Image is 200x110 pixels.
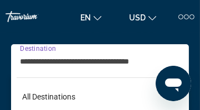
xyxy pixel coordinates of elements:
button: Select destination: All destinations [17,87,189,107]
input: Select destination [20,55,175,68]
iframe: Button to launch messaging window [156,66,191,101]
button: Change language [75,9,107,25]
span: All destinations [22,92,75,101]
button: Change currency [124,9,162,25]
span: en [80,13,91,22]
span: USD [129,13,146,22]
span: Destination [20,45,56,53]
